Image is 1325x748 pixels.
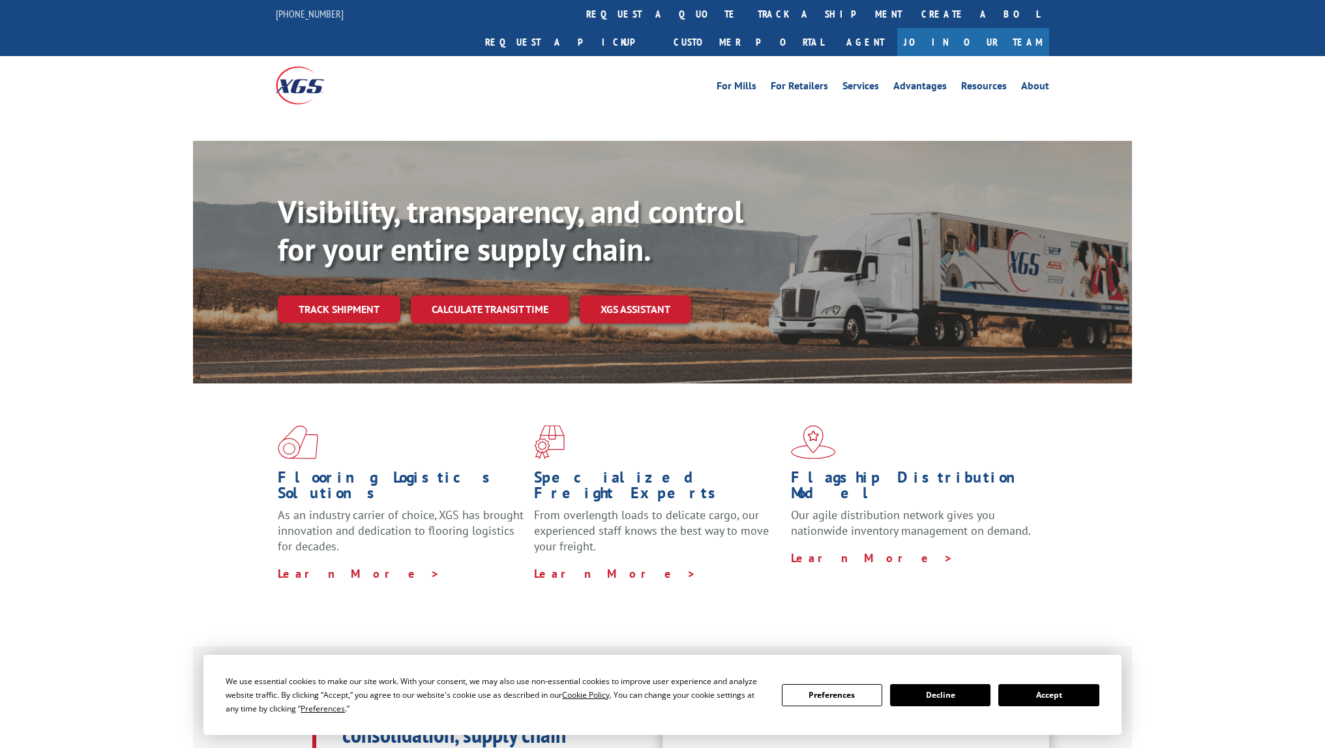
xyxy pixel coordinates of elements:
[278,191,743,269] b: Visibility, transparency, and control for your entire supply chain.
[1021,81,1049,95] a: About
[580,295,691,323] a: XGS ASSISTANT
[961,81,1007,95] a: Resources
[534,507,781,565] p: From overlength loads to delicate cargo, our experienced staff knows the best way to move your fr...
[301,703,345,714] span: Preferences
[276,7,344,20] a: [PHONE_NUMBER]
[562,689,610,700] span: Cookie Policy
[534,425,565,459] img: xgs-icon-focused-on-flooring-red
[791,470,1037,507] h1: Flagship Distribution Model
[226,674,766,715] div: We use essential cookies to make our site work. With your consent, we may also use non-essential ...
[890,684,990,706] button: Decline
[717,81,756,95] a: For Mills
[842,81,879,95] a: Services
[791,550,953,565] a: Learn More >
[278,295,400,323] a: Track shipment
[534,470,781,507] h1: Specialized Freight Experts
[203,655,1122,735] div: Cookie Consent Prompt
[771,81,828,95] a: For Retailers
[791,425,836,459] img: xgs-icon-flagship-distribution-model-red
[897,28,1049,56] a: Join Our Team
[664,28,833,56] a: Customer Portal
[278,507,524,554] span: As an industry carrier of choice, XGS has brought innovation and dedication to flooring logistics...
[278,425,318,459] img: xgs-icon-total-supply-chain-intelligence-red
[791,507,1031,538] span: Our agile distribution network gives you nationwide inventory management on demand.
[998,684,1099,706] button: Accept
[411,295,569,323] a: Calculate transit time
[534,566,696,581] a: Learn More >
[833,28,897,56] a: Agent
[782,684,882,706] button: Preferences
[893,81,947,95] a: Advantages
[278,566,440,581] a: Learn More >
[278,470,524,507] h1: Flooring Logistics Solutions
[475,28,664,56] a: Request a pickup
